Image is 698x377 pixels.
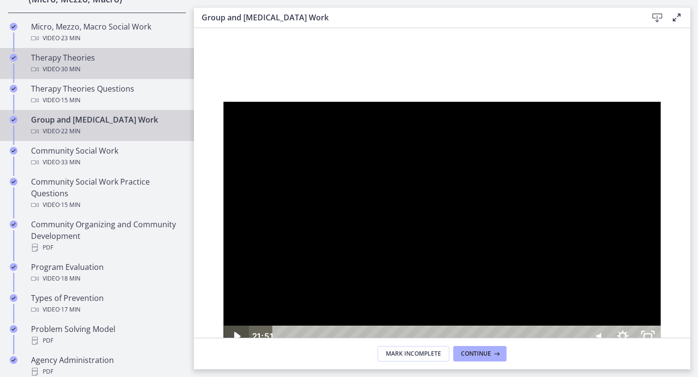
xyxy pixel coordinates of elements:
[60,304,80,315] span: · 17 min
[60,199,80,211] span: · 15 min
[10,178,17,186] i: Completed
[10,23,17,31] i: Completed
[31,114,182,137] div: Group and [MEDICAL_DATA] Work
[31,261,182,284] div: Program Evaluation
[31,63,182,75] div: Video
[202,12,632,23] h3: Group and [MEDICAL_DATA] Work
[60,126,80,137] span: · 22 min
[442,298,467,319] button: Unfullscreen
[10,147,17,155] i: Completed
[31,94,182,106] div: Video
[10,356,17,364] i: Completed
[461,350,491,358] span: Continue
[31,21,182,44] div: Micro, Mezzo, Macro Social Work
[10,220,17,228] i: Completed
[10,294,17,302] i: Completed
[10,263,17,271] i: Completed
[10,54,17,62] i: Completed
[60,157,80,168] span: · 33 min
[391,298,416,319] button: Mute
[31,176,182,211] div: Community Social Work Practice Questions
[378,346,449,361] button: Mark Incomplete
[31,32,182,44] div: Video
[31,52,182,75] div: Therapy Theories
[31,304,182,315] div: Video
[31,199,182,211] div: Video
[31,273,182,284] div: Video
[31,145,182,168] div: Community Social Work
[31,323,182,346] div: Problem Solving Model
[453,346,507,361] button: Continue
[416,298,442,319] button: Show settings menu
[31,219,182,253] div: Community Organizing and Community Development
[31,335,182,346] div: PDF
[386,350,441,358] span: Mark Incomplete
[60,94,80,106] span: · 15 min
[31,126,182,137] div: Video
[10,85,17,93] i: Completed
[10,116,17,124] i: Completed
[60,273,80,284] span: · 18 min
[31,292,182,315] div: Types of Prevention
[31,83,182,106] div: Therapy Theories Questions
[60,32,80,44] span: · 23 min
[60,63,80,75] span: · 30 min
[31,157,182,168] div: Video
[10,325,17,333] i: Completed
[31,242,182,253] div: PDF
